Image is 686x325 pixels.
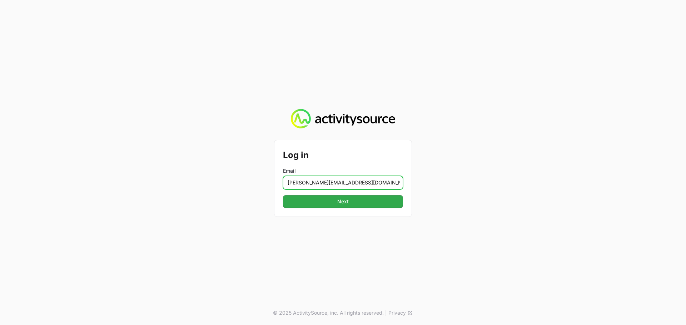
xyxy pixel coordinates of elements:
[283,195,403,208] button: Next
[283,176,403,189] input: Enter your email
[283,167,403,174] label: Email
[388,309,413,316] a: Privacy
[283,149,403,162] h2: Log in
[273,309,384,316] p: © 2025 ActivitySource, inc. All rights reserved.
[385,309,387,316] span: |
[287,197,399,206] span: Next
[291,109,395,129] img: Activity Source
